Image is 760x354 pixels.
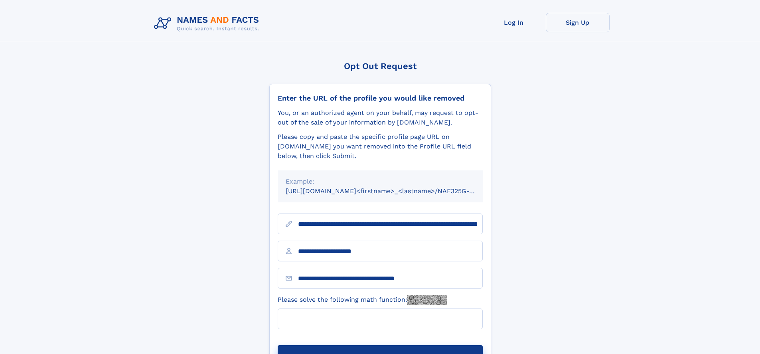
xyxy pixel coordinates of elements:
div: Please copy and paste the specific profile page URL on [DOMAIN_NAME] you want removed into the Pr... [278,132,483,161]
div: Opt Out Request [269,61,491,71]
div: Example: [286,177,475,186]
div: You, or an authorized agent on your behalf, may request to opt-out of the sale of your informatio... [278,108,483,127]
label: Please solve the following math function: [278,295,447,305]
div: Enter the URL of the profile you would like removed [278,94,483,103]
a: Log In [482,13,546,32]
small: [URL][DOMAIN_NAME]<firstname>_<lastname>/NAF325G-xxxxxxxx [286,187,498,195]
a: Sign Up [546,13,610,32]
img: Logo Names and Facts [151,13,266,34]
